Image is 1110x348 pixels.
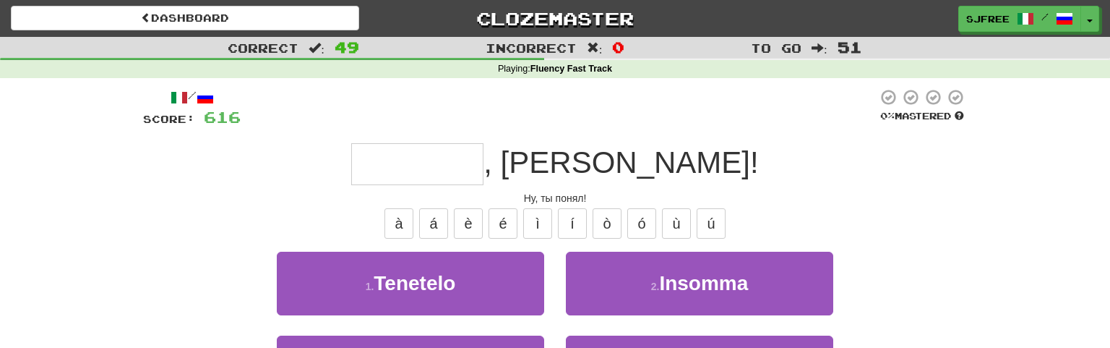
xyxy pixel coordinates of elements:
[228,41,298,55] span: Correct
[697,208,726,239] button: ú
[530,64,612,74] strong: Fluency Fast Track
[877,110,967,123] div: Mastered
[523,208,552,239] button: ì
[381,6,729,31] a: Clozemaster
[558,208,587,239] button: í
[419,208,448,239] button: á
[489,208,517,239] button: é
[651,281,660,292] small: 2 .
[204,108,241,126] span: 616
[627,208,656,239] button: ó
[454,208,483,239] button: è
[593,208,621,239] button: ò
[566,252,833,315] button: 2.Insomma
[838,38,862,56] span: 51
[143,88,241,106] div: /
[483,145,758,179] span: , [PERSON_NAME]!
[374,272,455,294] span: Tenetelo
[11,6,359,30] a: Dashboard
[366,281,374,292] small: 1 .
[143,191,967,205] div: Ну, ты понял!
[612,38,624,56] span: 0
[966,12,1010,25] span: sjfree
[659,272,748,294] span: Insomma
[309,42,324,54] span: :
[143,113,195,125] span: Score:
[751,41,801,55] span: To go
[880,110,895,122] span: 0 %
[335,38,359,56] span: 49
[486,41,577,55] span: Incorrect
[958,6,1081,32] a: sjfree /
[277,252,544,315] button: 1.Tenetelo
[384,208,413,239] button: à
[1041,12,1049,22] span: /
[587,42,603,54] span: :
[662,208,691,239] button: ù
[812,42,827,54] span: :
